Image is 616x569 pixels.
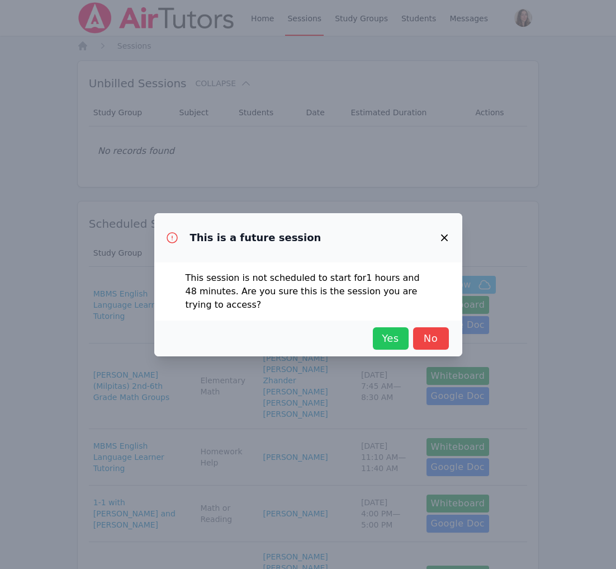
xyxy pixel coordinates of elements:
button: Yes [373,327,409,350]
span: No [419,331,443,346]
h3: This is a future session [190,231,321,244]
p: This session is not scheduled to start for 1 hours and 48 minutes . Are you sure this is the sess... [186,271,431,312]
button: No [413,327,449,350]
span: Yes [378,331,403,346]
